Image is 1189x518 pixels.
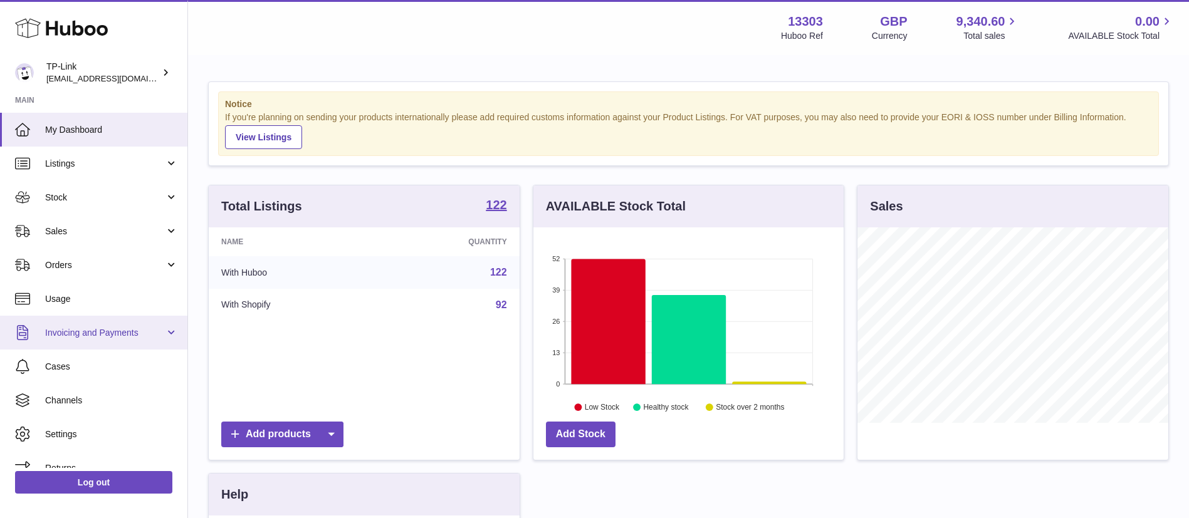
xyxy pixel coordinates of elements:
[552,286,560,294] text: 39
[870,198,903,215] h3: Sales
[1068,13,1174,42] a: 0.00 AVAILABLE Stock Total
[209,256,376,289] td: With Huboo
[880,13,907,30] strong: GBP
[716,403,784,412] text: Stock over 2 months
[45,462,178,474] span: Returns
[1068,30,1174,42] span: AVAILABLE Stock Total
[643,403,689,412] text: Healthy stock
[556,380,560,388] text: 0
[221,198,302,215] h3: Total Listings
[872,30,908,42] div: Currency
[552,318,560,325] text: 26
[45,327,165,339] span: Invoicing and Payments
[45,124,178,136] span: My Dashboard
[1135,13,1160,30] span: 0.00
[15,471,172,494] a: Log out
[45,259,165,271] span: Orders
[45,192,165,204] span: Stock
[956,13,1020,42] a: 9,340.60 Total sales
[45,361,178,373] span: Cases
[225,125,302,149] a: View Listings
[781,30,823,42] div: Huboo Ref
[45,225,165,237] span: Sales
[45,293,178,305] span: Usage
[45,158,165,170] span: Listings
[15,63,34,82] img: internalAdmin-13303@internal.huboo.com
[956,13,1005,30] span: 9,340.60
[225,98,1152,110] strong: Notice
[490,267,507,277] a: 122
[221,422,343,447] a: Add products
[496,299,507,310] a: 92
[376,227,519,256] th: Quantity
[209,289,376,321] td: With Shopify
[486,199,506,211] strong: 122
[788,13,823,30] strong: 13303
[546,198,686,215] h3: AVAILABLE Stock Total
[546,422,615,447] a: Add Stock
[209,227,376,256] th: Name
[221,486,248,503] h3: Help
[46,61,159,85] div: TP-Link
[552,349,560,356] text: 13
[552,255,560,262] text: 52
[585,403,620,412] text: Low Stock
[225,111,1152,149] div: If you're planning on sending your products internationally please add required customs informati...
[963,30,1019,42] span: Total sales
[45,395,178,407] span: Channels
[46,73,184,83] span: [EMAIL_ADDRESS][DOMAIN_NAME]
[486,199,506,214] a: 122
[45,428,178,440] span: Settings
